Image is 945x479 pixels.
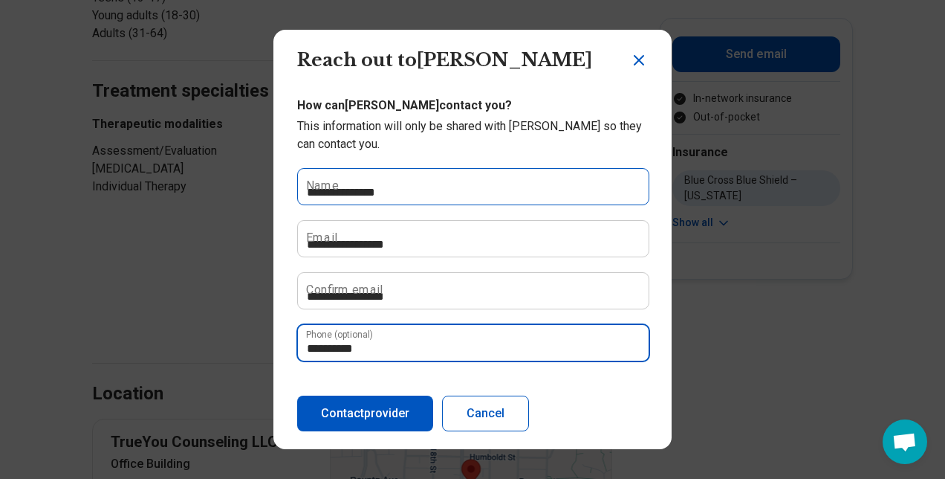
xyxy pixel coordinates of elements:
label: Email [306,232,337,244]
label: Confirm email [306,284,383,296]
button: Contactprovider [297,396,433,431]
p: How can [PERSON_NAME] contact you? [297,97,648,115]
label: Phone (optional) [306,330,373,339]
span: Reach out to [PERSON_NAME] [297,49,592,71]
p: This information will only be shared with [PERSON_NAME] so they can contact you. [297,118,648,153]
button: Close dialog [630,51,648,69]
button: Cancel [442,396,529,431]
label: Name [306,180,339,192]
